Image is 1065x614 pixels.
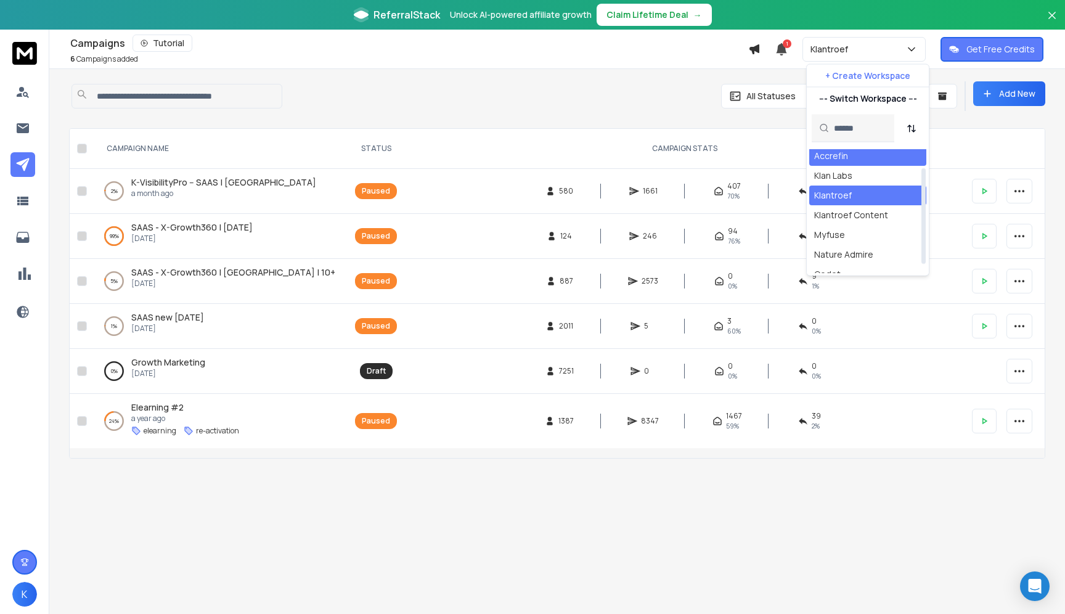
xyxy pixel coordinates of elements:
[131,221,253,234] a: SAAS - X-Growth360 | [DATE]
[812,371,821,381] span: 0%
[814,268,841,280] div: Qodet
[814,189,852,202] div: Klantroef
[807,65,929,87] button: + Create Workspace
[746,90,796,102] p: All Statuses
[131,369,205,379] p: [DATE]
[131,176,316,188] span: K-VisibilityPro -- SAAS | [GEOGRAPHIC_DATA]
[597,4,712,26] button: Claim Lifetime Deal→
[92,259,348,304] td: 5%SAAS - X-Growth360 | [GEOGRAPHIC_DATA] | 10+[DATE]
[111,320,117,332] p: 1 %
[727,316,732,326] span: 3
[131,266,335,278] span: SAAS - X-Growth360 | [GEOGRAPHIC_DATA] | 10+
[131,311,204,323] span: SAAS new [DATE]
[728,281,737,291] span: 0%
[92,349,348,394] td: 0%Growth Marketing[DATE]
[362,231,390,241] div: Paused
[362,416,390,426] div: Paused
[560,231,573,241] span: 124
[727,326,741,336] span: 60 %
[110,275,118,287] p: 5 %
[560,276,573,286] span: 887
[196,426,239,436] p: re-activation
[825,70,910,82] p: + Create Workspace
[12,582,37,607] button: K
[812,421,820,431] span: 2 %
[559,366,574,376] span: 7251
[1044,7,1060,37] button: Close banner
[728,361,733,371] span: 0
[812,316,817,326] span: 0
[111,365,118,377] p: 0 %
[373,7,440,22] span: ReferralStack
[812,411,821,421] span: 39
[973,81,1045,106] button: Add New
[810,43,853,55] p: Klantroef
[133,35,192,52] button: Tutorial
[70,54,75,64] span: 6
[812,361,817,371] span: 0
[642,276,658,286] span: 2573
[559,186,573,196] span: 580
[728,236,740,246] span: 76 %
[362,321,390,331] div: Paused
[814,170,852,182] div: Klan Labs
[814,209,888,221] div: Klantroef Content
[814,229,845,241] div: Myfuse
[131,266,335,279] a: SAAS - X-Growth360 | [GEOGRAPHIC_DATA] | 10+
[899,116,924,141] button: Sort by Sort A-Z
[131,401,184,413] span: Elearning #2
[362,186,390,196] div: Paused
[783,39,791,48] span: 1
[144,426,176,436] p: elearning
[728,226,738,236] span: 94
[131,221,253,233] span: SAAS - X-Growth360 | [DATE]
[728,271,733,281] span: 0
[92,129,348,169] th: CAMPAIGN NAME
[814,150,848,162] div: Accrefin
[643,186,658,196] span: 1661
[92,304,348,349] td: 1%SAAS new [DATE][DATE]
[644,366,656,376] span: 0
[362,276,390,286] div: Paused
[131,356,205,369] a: Growth Marketing
[131,279,335,289] p: [DATE]
[131,356,205,368] span: Growth Marketing
[727,191,740,201] span: 70 %
[726,411,742,421] span: 1467
[111,185,118,197] p: 2 %
[812,281,819,291] span: 1 %
[693,9,702,21] span: →
[404,129,965,169] th: CAMPAIGN STATS
[643,231,657,241] span: 246
[70,54,138,64] p: Campaigns added
[819,92,917,105] p: --- Switch Workspace ---
[92,394,348,449] td: 24%Elearning #2a year agoelearningre-activation
[92,214,348,259] td: 99%SAAS - X-Growth360 | [DATE][DATE]
[728,371,737,381] span: 0%
[812,326,821,336] span: 0 %
[559,321,573,331] span: 2011
[812,271,817,281] span: 9
[131,189,316,199] p: a month ago
[70,35,748,52] div: Campaigns
[92,169,348,214] td: 2%K-VisibilityPro -- SAAS | [GEOGRAPHIC_DATA]a month ago
[644,321,656,331] span: 5
[131,401,184,414] a: Elearning #2
[814,248,873,261] div: Nature Admire
[131,311,204,324] a: SAAS new [DATE]
[641,416,659,426] span: 8347
[131,176,316,189] a: K-VisibilityPro -- SAAS | [GEOGRAPHIC_DATA]
[367,366,386,376] div: Draft
[131,324,204,334] p: [DATE]
[966,43,1035,55] p: Get Free Credits
[726,421,739,431] span: 59 %
[450,9,592,21] p: Unlock AI-powered affiliate growth
[727,181,741,191] span: 407
[109,415,119,427] p: 24 %
[941,37,1043,62] button: Get Free Credits
[558,416,574,426] span: 1387
[131,414,239,424] p: a year ago
[131,234,253,244] p: [DATE]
